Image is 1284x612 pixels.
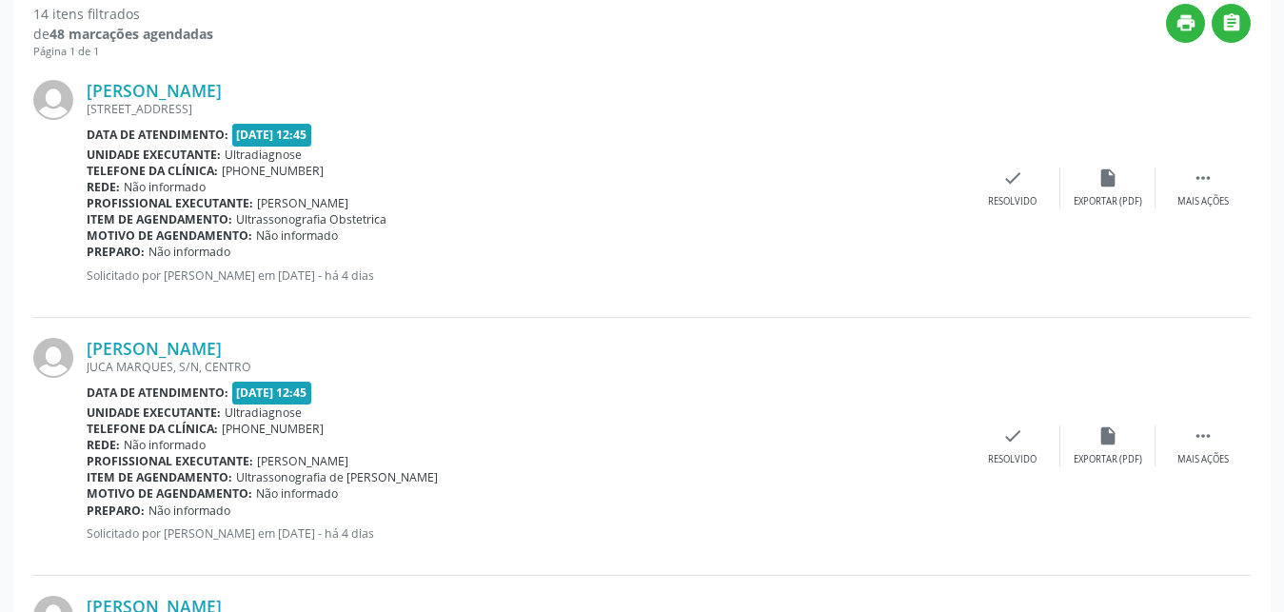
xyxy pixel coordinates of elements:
i:  [1193,168,1214,188]
b: Profissional executante: [87,453,253,469]
b: Profissional executante: [87,195,253,211]
b: Unidade executante: [87,405,221,421]
div: 14 itens filtrados [33,4,213,24]
i: insert_drive_file [1097,168,1118,188]
div: JUCA MARQUES, S/N, CENTRO [87,359,965,375]
span: [PERSON_NAME] [257,195,348,211]
span: [DATE] 12:45 [232,124,312,146]
b: Item de agendamento: [87,469,232,485]
b: Data de atendimento: [87,385,228,401]
div: [STREET_ADDRESS] [87,101,965,117]
div: Resolvido [988,195,1037,208]
div: Mais ações [1177,453,1229,466]
button:  [1212,4,1251,43]
span: [PERSON_NAME] [257,453,348,469]
b: Telefone da clínica: [87,421,218,437]
i: insert_drive_file [1097,425,1118,446]
b: Preparo: [87,503,145,519]
i: print [1175,12,1196,33]
a: [PERSON_NAME] [87,80,222,101]
span: Ultradiagnose [225,147,302,163]
i: check [1002,425,1023,446]
b: Motivo de agendamento: [87,485,252,502]
b: Data de atendimento: [87,127,228,143]
b: Rede: [87,179,120,195]
div: de [33,24,213,44]
i: check [1002,168,1023,188]
span: Ultrassonografia Obstetrica [236,211,386,227]
b: Item de agendamento: [87,211,232,227]
span: Não informado [124,437,206,453]
span: [DATE] 12:45 [232,382,312,404]
div: Mais ações [1177,195,1229,208]
span: [PHONE_NUMBER] [222,421,324,437]
img: img [33,80,73,120]
span: Não informado [256,485,338,502]
span: Ultradiagnose [225,405,302,421]
b: Telefone da clínica: [87,163,218,179]
div: Página 1 de 1 [33,44,213,60]
i:  [1221,12,1242,33]
div: Exportar (PDF) [1074,453,1142,466]
span: Ultrassonografia de [PERSON_NAME] [236,469,438,485]
span: [PHONE_NUMBER] [222,163,324,179]
a: [PERSON_NAME] [87,338,222,359]
b: Rede: [87,437,120,453]
b: Unidade executante: [87,147,221,163]
span: Não informado [256,227,338,244]
div: Resolvido [988,453,1037,466]
strong: 48 marcações agendadas [49,25,213,43]
p: Solicitado por [PERSON_NAME] em [DATE] - há 4 dias [87,525,965,542]
button: print [1166,4,1205,43]
i:  [1193,425,1214,446]
b: Preparo: [87,244,145,260]
b: Motivo de agendamento: [87,227,252,244]
span: Não informado [148,244,230,260]
span: Não informado [124,179,206,195]
p: Solicitado por [PERSON_NAME] em [DATE] - há 4 dias [87,267,965,284]
img: img [33,338,73,378]
span: Não informado [148,503,230,519]
div: Exportar (PDF) [1074,195,1142,208]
